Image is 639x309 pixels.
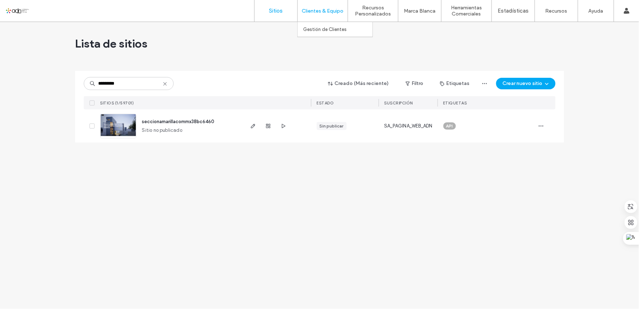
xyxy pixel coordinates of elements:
[496,78,556,89] button: Crear nuevo sitio
[303,22,373,37] a: Gestión de Clientes
[348,5,398,17] label: Recursos Personalizados
[589,8,603,14] label: Ayuda
[317,100,334,106] span: ESTADO
[75,36,148,51] span: Lista de sitios
[434,78,476,89] button: Etiquetas
[443,100,467,106] span: ETIQUETAS
[142,119,215,124] a: seccionamarillacommx38bc6460
[398,78,431,89] button: Filtro
[303,27,347,32] label: Gestión de Clientes
[142,127,183,134] span: Sitio no publicado
[269,8,283,14] label: Sitios
[100,100,134,106] span: SITIOS (1/59701)
[322,78,396,89] button: Creado (Más reciente)
[302,8,344,14] label: Clientes & Equipo
[404,8,436,14] label: Marca Blanca
[384,100,413,106] span: Suscripción
[546,8,567,14] label: Recursos
[384,122,433,130] span: SA_PAGINA_WEB_ADN
[446,123,453,129] span: API
[15,5,35,12] span: Ayuda
[320,123,344,129] div: Sin publicar
[498,8,529,14] label: Estadísticas
[442,5,492,17] label: Herramientas Comerciales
